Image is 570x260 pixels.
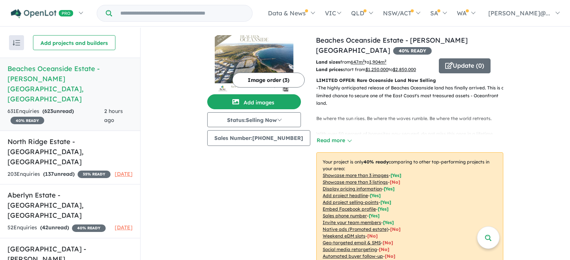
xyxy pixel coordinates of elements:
span: [PERSON_NAME]@... [488,9,550,17]
span: [ No ] [390,179,400,185]
sup: 2 [363,59,365,63]
u: 1,904 m [369,59,386,65]
b: Land sizes [316,59,340,65]
p: LIMITED OFFER: Rare Oceanside Land Now Selling [316,77,503,84]
u: $ 2,850,000 [393,67,416,72]
strong: ( unread) [43,171,75,177]
span: 40 % READY [72,224,106,232]
span: 2 hours ago [104,108,123,123]
u: Embed Facebook profile [323,206,376,212]
span: [DATE] [115,171,133,177]
img: sort.svg [13,40,20,46]
u: $ 1,250,000 [365,67,388,72]
u: Showcase more than 3 listings [323,179,388,185]
button: Read more [316,136,352,145]
u: Social media retargeting [323,247,377,252]
p: start from [316,66,433,73]
span: to [365,59,386,65]
span: [ Yes ] [380,199,391,205]
div: 203 Enquir ies [7,170,111,179]
strong: ( unread) [40,224,69,231]
u: Weekend eDM slots [323,233,365,239]
u: Showcase more than 3 images [323,172,389,178]
span: [No] [367,233,378,239]
u: Automated buyer follow-up [323,253,383,259]
u: Native ads (Promoted estate) [323,226,388,232]
u: 647 m [351,59,365,65]
span: 42 [42,224,48,231]
div: 52 Enquir ies [7,223,106,232]
u: Display pricing information [323,186,382,192]
b: Land prices [316,67,343,72]
p: - The highly anticipated release of Beaches Oceanside land has finally arrived. This is a limited... [316,84,509,191]
u: Geo-targeted email & SMS [323,240,381,245]
span: to [388,67,416,72]
button: Update (0) [439,58,491,73]
h5: North Ridge Estate - [GEOGRAPHIC_DATA] , [GEOGRAPHIC_DATA] [7,137,133,167]
span: 40 % READY [10,117,44,124]
span: [ Yes ] [390,172,401,178]
u: Add project headline [323,193,368,198]
span: [ Yes ] [384,186,395,192]
h5: Aberlyn Estate - [GEOGRAPHIC_DATA] , [GEOGRAPHIC_DATA] [7,190,133,220]
button: Status:Selling Now [207,112,301,127]
span: [No] [390,226,401,232]
img: Openlot PRO Logo White [11,9,73,18]
button: Sales Number:[PHONE_NUMBER] [207,130,310,146]
strong: ( unread) [42,108,74,114]
span: [No] [379,247,389,252]
span: 35 % READY [78,171,111,178]
span: [DATE] [115,224,133,231]
p: from [316,58,433,66]
span: [ Yes ] [378,206,389,212]
span: [No] [385,253,395,259]
h5: Beaches Oceanside Estate - [PERSON_NAME][GEOGRAPHIC_DATA] , [GEOGRAPHIC_DATA] [7,64,133,104]
b: 40 % ready [364,159,389,165]
span: [ Yes ] [383,220,394,225]
u: Sales phone number [323,213,367,218]
span: [ Yes ] [370,193,381,198]
span: 40 % READY [393,47,432,55]
a: Beaches Oceanside Estate - [PERSON_NAME][GEOGRAPHIC_DATA] [316,36,468,55]
button: Image order (3) [232,73,305,88]
input: Try estate name, suburb, builder or developer [114,5,251,21]
div: 631 Enquir ies [7,107,104,125]
button: Add projects and builders [33,35,115,50]
button: Add images [207,94,301,109]
span: 623 [44,108,53,114]
span: [No] [383,240,393,245]
span: [ Yes ] [369,213,380,218]
sup: 2 [384,59,386,63]
img: Beaches Oceanside Estate - Catherine Hill Bay [207,35,301,91]
span: 137 [45,171,54,177]
u: Invite your team members [323,220,381,225]
u: Add project selling-points [323,199,379,205]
